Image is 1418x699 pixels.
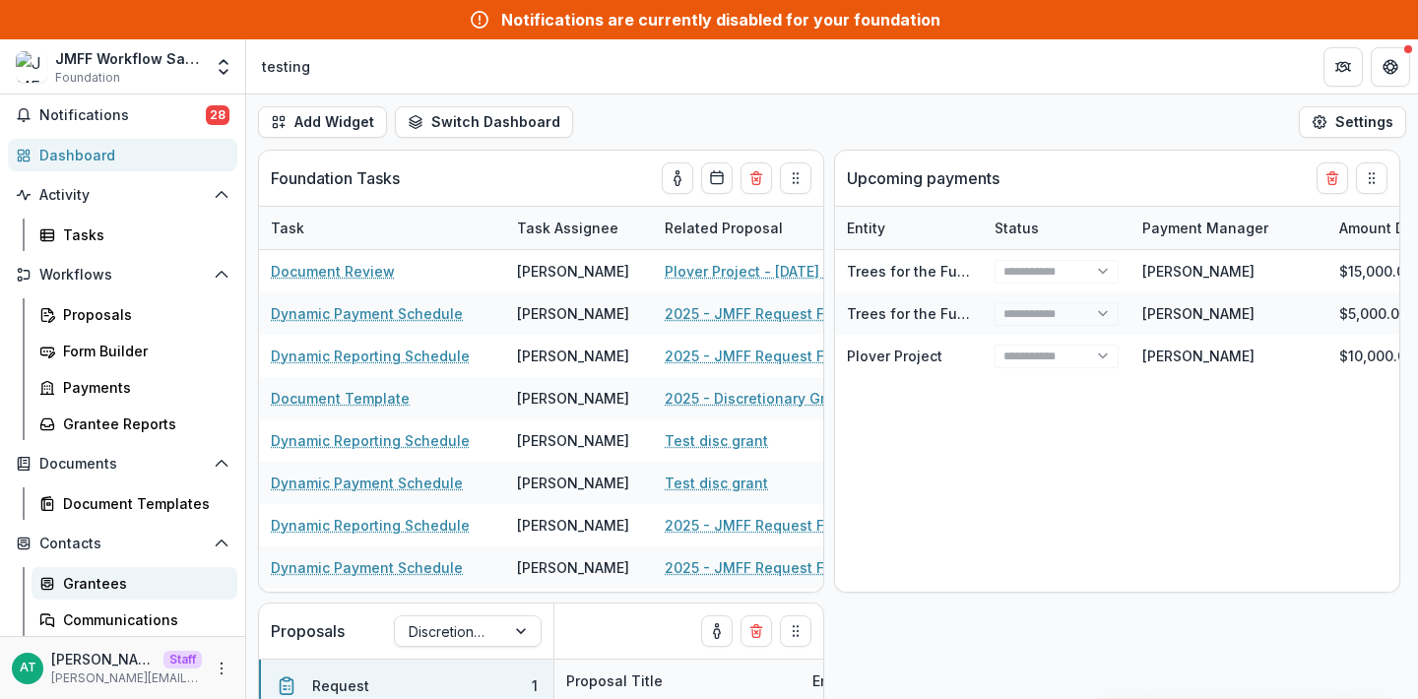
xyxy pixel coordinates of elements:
[39,107,206,124] span: Notifications
[983,207,1130,249] div: Status
[271,346,470,366] a: Dynamic Reporting Schedule
[653,207,899,249] div: Related Proposal
[665,346,849,366] a: 2025 - JMFF Request Form
[1130,207,1327,249] div: Payment Manager
[271,303,463,324] a: Dynamic Payment Schedule
[271,619,345,643] p: Proposals
[16,51,47,83] img: JMFF Workflow Sandbox
[505,207,653,249] div: Task Assignee
[1356,162,1387,194] button: Drag
[395,106,573,138] button: Switch Dashboard
[63,609,222,630] div: Communications
[835,207,983,249] div: Entity
[32,567,237,600] a: Grantees
[8,99,237,131] button: Notifications28
[1142,261,1255,282] div: [PERSON_NAME]
[259,207,505,249] div: Task
[32,604,237,636] a: Communications
[1317,162,1348,194] button: Delete card
[701,615,733,647] button: toggle-assigned-to-me
[32,219,237,251] a: Tasks
[39,145,222,165] div: Dashboard
[701,162,733,194] button: Calendar
[741,615,772,647] button: Delete card
[254,52,318,81] nav: breadcrumb
[847,348,942,364] a: Plover Project
[665,473,768,493] a: Test disc grant
[39,187,206,204] span: Activity
[39,267,206,284] span: Workflows
[51,669,202,687] p: [PERSON_NAME][EMAIL_ADDRESS][DOMAIN_NAME]
[665,303,849,324] a: 2025 - JMFF Request Form
[55,69,120,87] span: Foundation
[8,179,237,211] button: Open Activity
[8,448,237,479] button: Open Documents
[780,615,811,647] button: Drag
[8,139,237,171] a: Dashboard
[1130,218,1280,238] div: Payment Manager
[835,218,897,238] div: Entity
[63,341,222,361] div: Form Builder
[271,261,395,282] a: Document Review
[554,670,675,691] div: Proposal Title
[665,388,884,409] a: 2025 - Discretionary Grant Form
[63,573,222,594] div: Grantees
[517,388,629,409] div: [PERSON_NAME]
[63,224,222,245] div: Tasks
[271,473,463,493] a: Dynamic Payment Schedule
[39,536,206,552] span: Contacts
[20,662,36,674] div: Anna Test
[206,105,229,125] span: 28
[8,528,237,559] button: Open Contacts
[741,162,772,194] button: Delete card
[1142,303,1255,324] div: [PERSON_NAME]
[1142,346,1255,366] div: [PERSON_NAME]
[63,493,222,514] div: Document Templates
[39,456,206,473] span: Documents
[63,413,222,434] div: Grantee Reports
[271,515,470,536] a: Dynamic Reporting Schedule
[271,430,470,451] a: Dynamic Reporting Schedule
[8,259,237,290] button: Open Workflows
[55,48,202,69] div: JMFF Workflow Sandbox
[517,346,629,366] div: [PERSON_NAME]
[517,473,629,493] div: [PERSON_NAME]
[665,430,768,451] a: Test disc grant
[271,166,400,190] p: Foundation Tasks
[210,47,237,87] button: Open entity switcher
[51,649,156,669] p: [PERSON_NAME]
[32,371,237,404] a: Payments
[32,487,237,520] a: Document Templates
[801,670,907,691] div: Entity Name
[258,106,387,138] button: Add Widget
[63,304,222,325] div: Proposals
[517,557,629,578] div: [PERSON_NAME]
[847,166,999,190] p: Upcoming payments
[983,218,1051,238] div: Status
[517,515,629,536] div: [PERSON_NAME]
[32,408,237,440] a: Grantee Reports
[847,263,985,280] a: Trees for the Future
[847,305,985,322] a: Trees for the Future
[63,377,222,398] div: Payments
[665,515,849,536] a: 2025 - JMFF Request Form
[517,303,629,324] div: [PERSON_NAME]
[517,261,629,282] div: [PERSON_NAME]
[262,56,310,77] div: testing
[259,218,316,238] div: Task
[271,388,410,409] a: Document Template
[653,218,795,238] div: Related Proposal
[1299,106,1406,138] button: Settings
[271,557,463,578] a: Dynamic Payment Schedule
[32,298,237,331] a: Proposals
[312,675,369,696] div: Request
[32,335,237,367] a: Form Builder
[665,261,862,282] a: Plover Project - [DATE] Grant
[501,8,940,32] div: Notifications are currently disabled for your foundation
[665,557,849,578] a: 2025 - JMFF Request Form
